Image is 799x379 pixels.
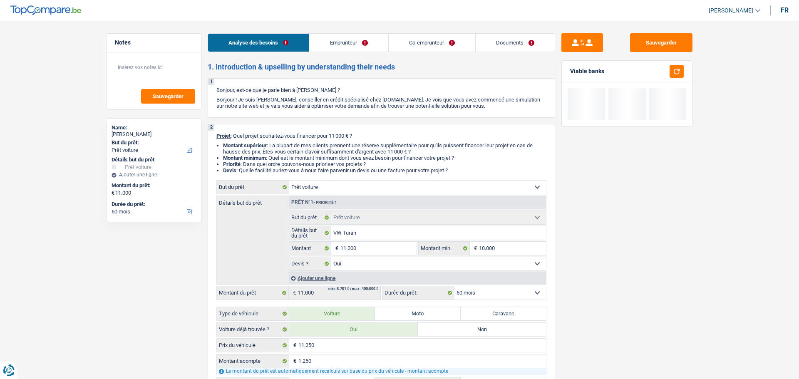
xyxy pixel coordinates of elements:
[289,226,331,240] label: Détails but du prêt
[216,133,546,139] p: : Quel projet souhaitez-vous financer pour 11 000 € ?
[289,242,331,255] label: Montant
[289,272,546,284] div: Ajouter une ligne
[216,133,231,139] span: Projet
[112,190,114,196] span: €
[112,201,194,208] label: Durée du prêt:
[153,94,184,99] span: Sauvegarder
[289,354,298,368] span: €
[289,339,298,352] span: €
[570,68,604,75] div: Viable banks
[112,182,194,189] label: Montant du prêt:
[112,139,194,146] label: But du prêt:
[217,181,289,194] label: But du prêt
[217,323,289,336] label: Voiture déjà trouvée ?
[115,39,193,46] h5: Notes
[389,34,475,52] a: Co-emprunteur
[470,242,479,255] span: €
[141,89,195,104] button: Sauvegarder
[112,172,196,178] div: Ajouter une ligne
[216,87,546,93] p: Bonjour, est-ce que je parle bien à [PERSON_NAME] ?
[630,33,692,52] button: Sauvegarder
[10,5,81,15] img: TopCompare Logo
[112,124,196,131] div: Name:
[476,34,555,52] a: Documents
[217,368,546,375] div: Le montant du prêt est automatiquement recalculé sur base du prix du véhicule - montant acompte
[216,97,546,109] p: Bonjour ! Je suis [PERSON_NAME], conseiller en crédit spécialisé chez [DOMAIN_NAME]. Je vois que ...
[289,257,331,270] label: Devis ?
[223,155,546,161] li: : Quel est le montant minimum dont vous avez besoin pour financer votre projet ?
[208,79,214,85] div: 1
[223,167,546,173] li: : Quelle facilité auriez-vous à nous faire parvenir un devis ou une facture pour votre projet ?
[223,142,546,155] li: : La plupart de mes clients prennent une réserve supplémentaire pour qu'ils puissent financer leu...
[313,200,337,205] span: - Priorité 1
[709,7,753,14] span: [PERSON_NAME]
[208,34,309,52] a: Analyse des besoins
[223,142,267,149] strong: Montant supérieur
[461,307,546,320] label: Caravane
[223,161,546,167] li: : Dans quel ordre pouvons-nous prioriser vos projets ?
[331,242,340,255] span: €
[781,6,789,14] div: fr
[382,286,454,300] label: Durée du prêt:
[112,156,196,163] div: Détails but du prêt
[223,161,241,167] strong: Priorité
[289,307,375,320] label: Voiture
[217,286,289,300] label: Montant du prêt
[217,307,289,320] label: Type de véhicule
[112,131,196,138] div: [PERSON_NAME]
[418,323,546,336] label: Non
[309,34,388,52] a: Emprunteur
[208,62,555,72] h2: 1. Introduction & upselling by understanding their needs
[289,323,418,336] label: Oui
[289,200,339,205] div: Prêt n°1
[223,155,266,161] strong: Montant minimum
[217,354,289,368] label: Montant acompte
[223,167,236,173] span: Devis
[328,287,378,291] div: min: 3.701 € / max: 400.000 €
[289,286,298,300] span: €
[419,242,469,255] label: Montant min.
[217,196,289,206] label: Détails but du prêt
[702,4,760,17] a: [PERSON_NAME]
[217,339,289,352] label: Prix du véhicule
[208,124,214,131] div: 2
[375,307,461,320] label: Moto
[289,211,331,224] label: But du prêt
